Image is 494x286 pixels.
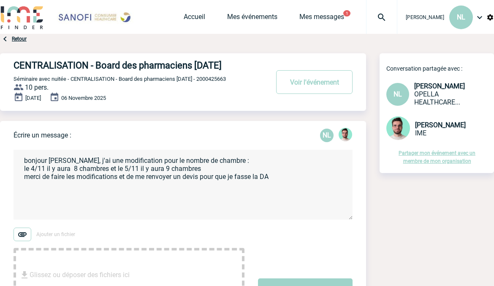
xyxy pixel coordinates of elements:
[457,13,465,21] span: NL
[184,13,205,25] a: Accueil
[415,121,466,129] span: [PERSON_NAME]
[386,116,410,140] img: 121547-2.png
[394,90,402,98] span: NL
[414,82,465,90] span: [PERSON_NAME]
[14,131,71,139] p: Écrire un message :
[12,36,27,42] a: Retour
[339,128,352,143] div: Benjamin ROLAND
[386,65,494,72] p: Conversation partagée avec :
[320,129,334,142] p: NL
[227,13,277,25] a: Mes événements
[36,231,75,237] span: Ajouter un fichier
[320,129,334,142] div: Nadia LOUZANI
[414,90,460,106] span: OPELLA HEALTHCARE FRANCE SAS
[339,128,352,141] img: 121547-2.png
[276,70,353,94] button: Voir l'événement
[14,60,244,71] h4: CENTRALISATION - Board des pharmaciens [DATE]
[406,14,444,20] span: [PERSON_NAME]
[343,10,350,16] button: 1
[25,95,41,101] span: [DATE]
[299,13,344,25] a: Mes messages
[415,129,426,137] span: IME
[25,83,49,91] span: 10 pers.
[14,76,226,82] span: Séminaire avec nuitée - CENTRALISATION - Board des pharmaciens [DATE] - 2000425663
[19,270,30,280] img: file_download.svg
[399,150,475,164] a: Partager mon événement avec un membre de mon organisation
[61,95,106,101] span: 06 Novembre 2025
